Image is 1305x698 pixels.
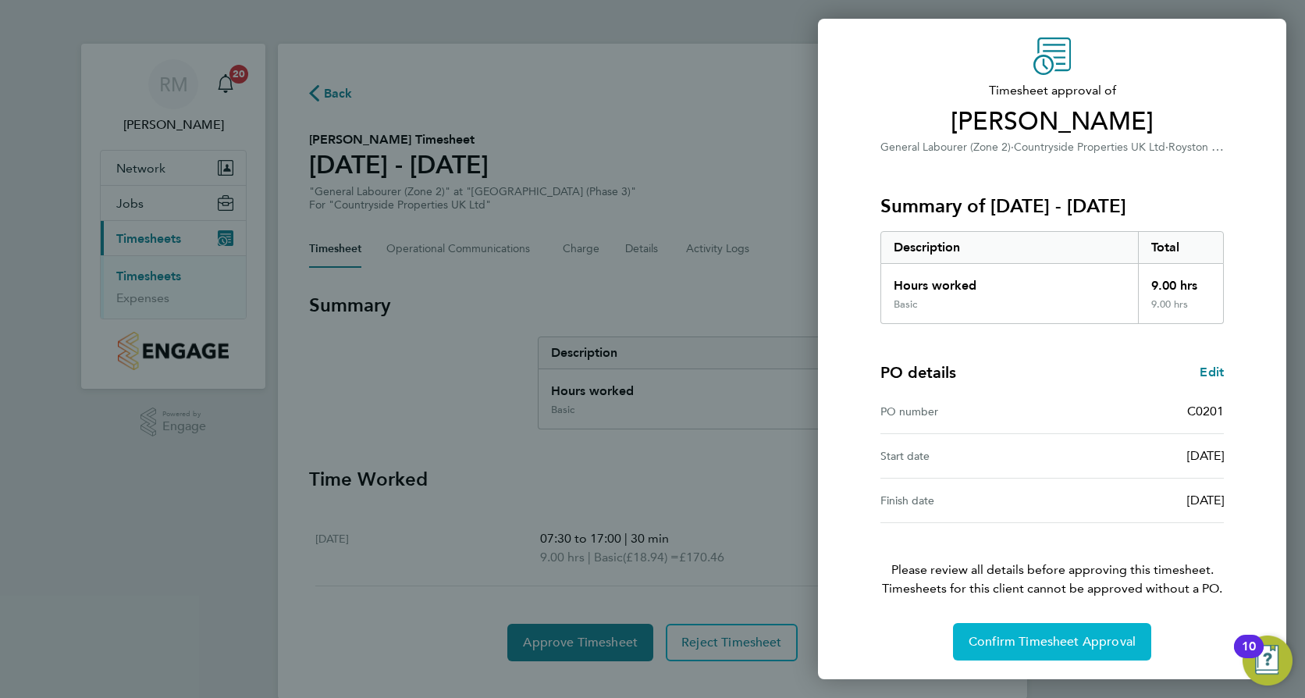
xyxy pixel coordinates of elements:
[1168,139,1256,154] span: Royston (Phase 3)
[880,81,1224,100] span: Timesheet approval of
[881,264,1138,298] div: Hours worked
[862,523,1243,598] p: Please review all details before approving this timesheet.
[1052,491,1224,510] div: [DATE]
[880,141,1011,154] span: General Labourer (Zone 2)
[953,623,1151,661] button: Confirm Timesheet Approval
[880,106,1224,137] span: [PERSON_NAME]
[1242,646,1256,667] div: 10
[1243,636,1293,686] button: Open Resource Center, 10 new notifications
[1165,141,1168,154] span: ·
[1138,232,1224,263] div: Total
[1052,447,1224,465] div: [DATE]
[880,491,1052,510] div: Finish date
[881,232,1138,263] div: Description
[880,231,1224,324] div: Summary of 22 - 28 Sep 2025
[880,194,1224,219] h3: Summary of [DATE] - [DATE]
[1200,365,1224,379] span: Edit
[880,361,956,383] h4: PO details
[894,298,917,311] div: Basic
[1200,363,1224,382] a: Edit
[969,634,1136,650] span: Confirm Timesheet Approval
[1138,264,1224,298] div: 9.00 hrs
[1187,404,1224,418] span: C0201
[1011,141,1014,154] span: ·
[862,579,1243,598] span: Timesheets for this client cannot be approved without a PO.
[1138,298,1224,323] div: 9.00 hrs
[1014,141,1165,154] span: Countryside Properties UK Ltd
[880,447,1052,465] div: Start date
[880,402,1052,421] div: PO number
